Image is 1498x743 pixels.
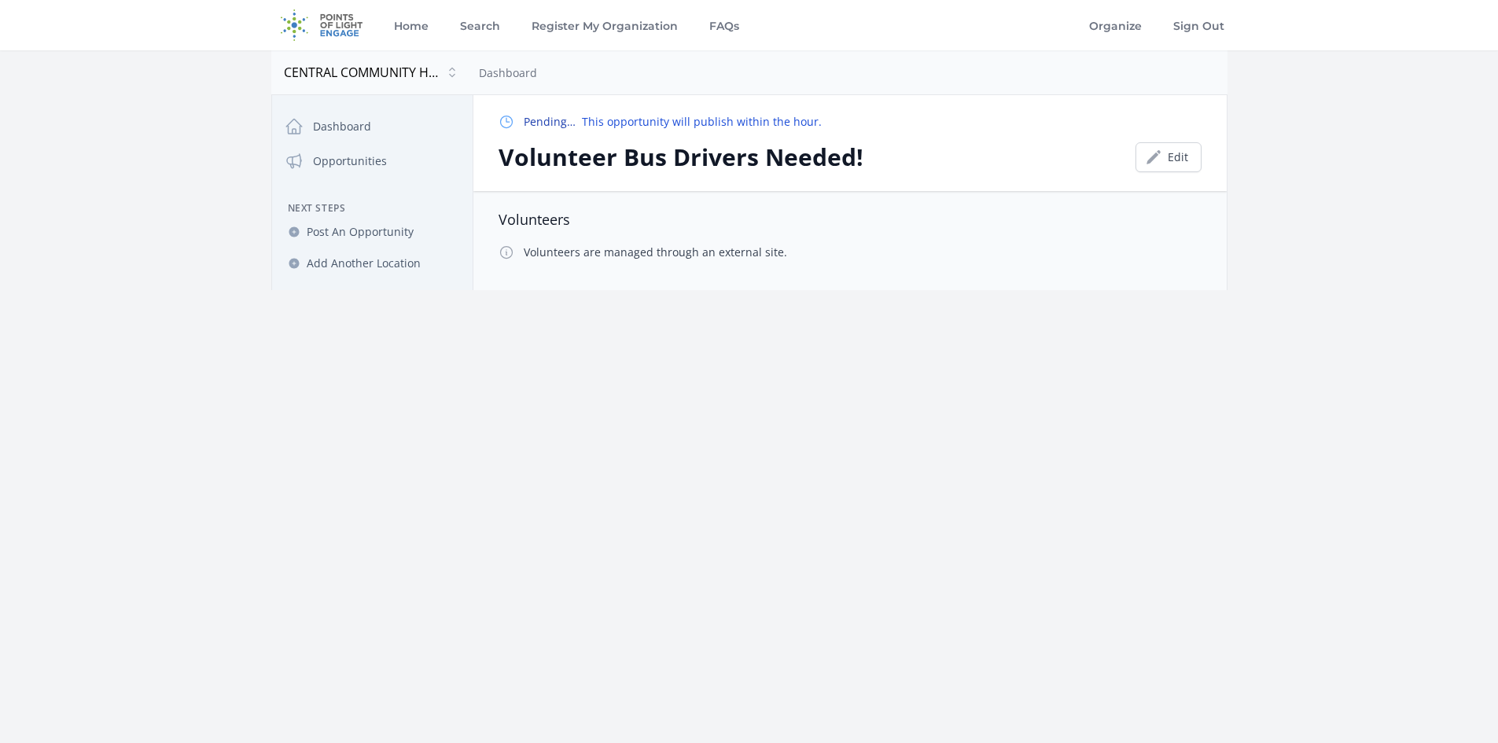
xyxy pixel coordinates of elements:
p: Volunteers are managed through an external site. [524,245,787,260]
a: Dashboard [278,111,466,142]
h2: Volunteer Bus Drivers Needed! [499,143,1123,171]
p: This opportunity will publish within the hour. [524,114,822,130]
a: Opportunities [278,145,466,177]
nav: Breadcrumb [479,63,537,82]
h3: Next Steps [278,202,466,215]
a: Dashboard [479,65,537,80]
button: CENTRAL COMMUNITY HOUSE OF COLUMBUS INC [278,57,466,88]
a: Edit [1135,142,1202,172]
a: Post An Opportunity [278,218,466,246]
a: Add Another Location [278,249,466,278]
strong: Pending… [524,114,576,129]
h3: Volunteers [499,210,1202,229]
span: Add Another Location [307,256,421,271]
span: Post An Opportunity [307,224,414,240]
span: CENTRAL COMMUNITY HOUSE OF COLUMBUS INC [284,63,441,82]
